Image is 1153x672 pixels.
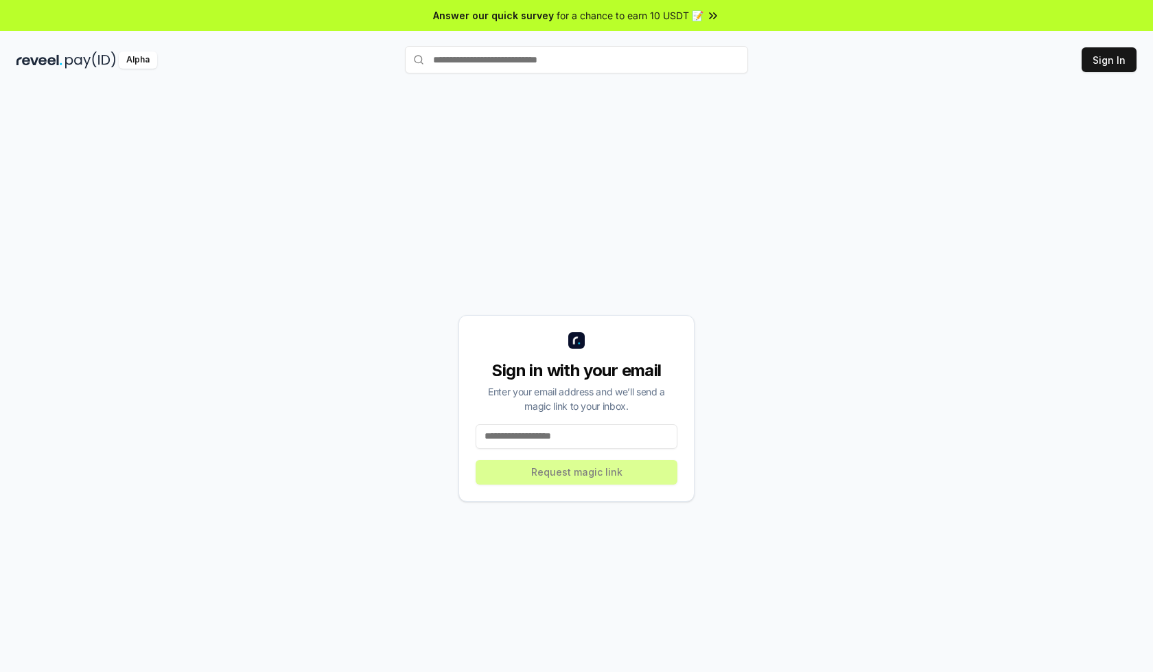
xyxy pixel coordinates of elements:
[568,332,585,349] img: logo_small
[557,8,703,23] span: for a chance to earn 10 USDT 📝
[433,8,554,23] span: Answer our quick survey
[65,51,116,69] img: pay_id
[119,51,157,69] div: Alpha
[476,360,677,382] div: Sign in with your email
[476,384,677,413] div: Enter your email address and we’ll send a magic link to your inbox.
[16,51,62,69] img: reveel_dark
[1082,47,1137,72] button: Sign In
